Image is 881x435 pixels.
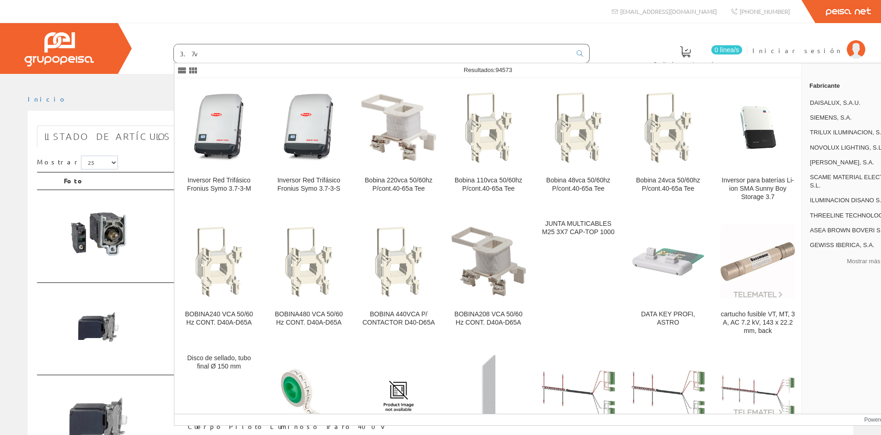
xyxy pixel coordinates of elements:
[541,370,616,422] img: ACCESORIOS PARA 3KC8 CABLE DE ALIMENTACION PARA CONEXION POR ARRIBA 2 POLOS PARA 2000-3200A PARA 3KC
[271,310,346,327] div: BOBINA480 VCA 50/60 Hz CONT. D40A-D65A
[264,79,353,212] a: Inversor Red Trifásico Fronius Symo 3.7-3-S Inversor Red Trifásico Fronius Symo 3.7-3-S
[623,79,713,212] a: Bobina 24vca 50/60hz P/cont.40-65a Tee Bobina 24vca 50/60hz P/cont.40-65a Tee
[495,66,512,73] span: 94573
[361,90,436,164] img: Bobina 220vca 50/60hz P/cont.40-65a Tee
[271,358,346,433] img: 3M™ Scotchcode™ SDR-7 Rollo de recarga de cinta marcadora de cables
[623,212,713,346] a: DATA KEY PROFI, ASTRO DATA KEY PROFI, ASTRO
[188,418,840,435] span: Cuerpo Piloto Luminoso Trafo 400v
[271,176,346,193] div: Inversor Red Trifásico Fronius Symo 3.7-3-S
[534,79,623,212] a: Bobina 48vca 50/60hz P/cont.40-65a Tee Bobina 48vca 50/60hz P/cont.40-65a Tee
[25,32,94,66] img: Grupo Peisa
[541,220,616,236] div: JUNTA MULTICABLES M25 3X7 CAP-TOP 1000
[28,95,67,103] a: Inicio
[451,90,526,164] img: Bobina 110vca 50/60hz P/cont.40-65a Tee
[713,79,802,212] a: Inversor para baterías Li-ion SMA Sunny Boy Storage 3.7 Inversor para baterías Li-ion SMA Sunny B...
[721,224,795,299] img: cartucho fusible VT, MT, 3 A, AC 7.2 kV, 143 x 22.2 mm, back
[182,94,256,161] img: Inversor Red Trifásico Fronius Symo 3.7-3-M
[64,199,133,269] img: Foto artículo Cuerpo Puls.lum.trafo 120v
[654,59,717,68] span: Pedido actual
[713,212,802,346] a: cartucho fusible VT, MT, 3 A, AC 7.2 kV, 143 x 22.2 mm, back cartucho fusible VT, MT, 3 A, AC 7.2...
[752,38,865,47] a: Iniciar sesión
[534,212,623,346] a: JUNTA MULTICABLES M25 3X7 CAP-TOP 1000
[64,292,133,362] img: Foto artículo Cuerpo Piloto Luminoso Trafo 480v (150x150)
[631,90,705,164] img: Bobina 24vca 50/60hz P/cont.40-65a Tee
[182,224,256,299] img: BOBINA240 VCA 50/60 Hz CONT. D40A-D65A
[264,212,353,346] a: BOBINA480 VCA 50/60 Hz CONT. D40A-D65A BOBINA480 VCA 50/60 Hz CONT. D40A-D65A
[721,176,795,201] div: Inversor para baterías Li-ion SMA Sunny Boy Storage 3.7
[451,310,526,327] div: BOBINA208 VCA 50/60 Hz CONT. D40A-D65A
[361,224,436,299] img: BOBINA 440VCA P/ CONTACTOR D40-D65A
[721,310,795,335] div: cartucho fusible VT, MT, 3 A, AC 7.2 kV, 143 x 22.2 mm, back
[182,310,256,327] div: BOBINA240 VCA 50/60 Hz CONT. D40A-D65A
[444,212,533,346] a: BOBINA208 VCA 50/60 Hz CONT. D40A-D65A BOBINA208 VCA 50/60 Hz CONT. D40A-D65A
[721,375,795,417] img: ACCESORIOS PARA 3KC8 BORNES PARA CONDUCTOR AUX., KIT PARA CONEXION POR ARRIBA 3 POLOS PARA 2000-3200
[174,79,264,212] a: Inversor Red Trifásico Fronius Symo 3.7-3-M Inversor Red Trifásico Fronius Symo 3.7-3-M
[451,224,526,299] img: BOBINA208 VCA 50/60 Hz CONT. D40A-D65A
[81,156,118,169] select: Mostrar
[174,44,571,63] input: Buscar ...
[444,79,533,212] a: Bobina 110vca 50/60hz P/cont.40-65a Tee Bobina 110vca 50/60hz P/cont.40-65a Tee
[271,94,346,161] img: Inversor Red Trifásico Fronius Symo 3.7-3-S
[631,310,705,327] div: DATA KEY PROFI, ASTRO
[354,79,443,212] a: Bobina 220vca 50/60hz P/cont.40-65a Tee Bobina 220vca 50/60hz P/cont.40-65a Tee
[361,176,436,193] div: Bobina 220vca 50/60hz P/cont.40-65a Tee
[721,94,795,161] img: Inversor para baterías Li-ion SMA Sunny Boy Storage 3.7
[739,7,790,15] span: [PHONE_NUMBER]
[174,212,264,346] a: BOBINA240 VCA 50/60 Hz CONT. D40A-D65A BOBINA240 VCA 50/60 Hz CONT. D40A-D65A
[752,46,842,55] span: Iniciar sesión
[361,358,436,433] img: ADAPTADOR BGPM DN10, CABLE 7-3MM
[182,354,256,371] div: Disco de sellado, tubo final Ø 150 mm
[182,176,256,193] div: Inversor Red Trifásico Fronius Symo 3.7-3-M
[354,212,443,346] a: BOBINA 440VCA P/ CONTACTOR D40-D65A BOBINA 440VCA P/ CONTACTOR D40-D65A
[711,45,742,54] span: 0 línea/s
[541,90,616,164] img: Bobina 48vca 50/60hz P/cont.40-65a Tee
[464,66,512,73] span: Resultados:
[541,176,616,193] div: Bobina 48vca 50/60hz P/cont.40-65a Tee
[620,7,717,15] span: [EMAIL_ADDRESS][DOMAIN_NAME]
[37,126,178,147] a: Listado de artículos
[37,156,118,169] label: Mostrar
[631,370,705,422] img: ACCESORIOS PARA 3KC8 CABLE DE ALIMENTACION PARA CONEXION POR ABAJO 2 POLOS PARA 2000-3200A PARA 3KC8
[631,176,705,193] div: Bobina 24vca 50/60hz P/cont.40-65a Tee
[451,176,526,193] div: Bobina 110vca 50/60hz P/cont.40-65a Tee
[60,172,184,190] th: Foto
[631,246,705,277] img: DATA KEY PROFI, ASTRO
[271,224,346,299] img: BOBINA480 VCA 50/60 Hz CONT. D40A-D65A
[361,310,436,327] div: BOBINA 440VCA P/ CONTACTOR D40-D65A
